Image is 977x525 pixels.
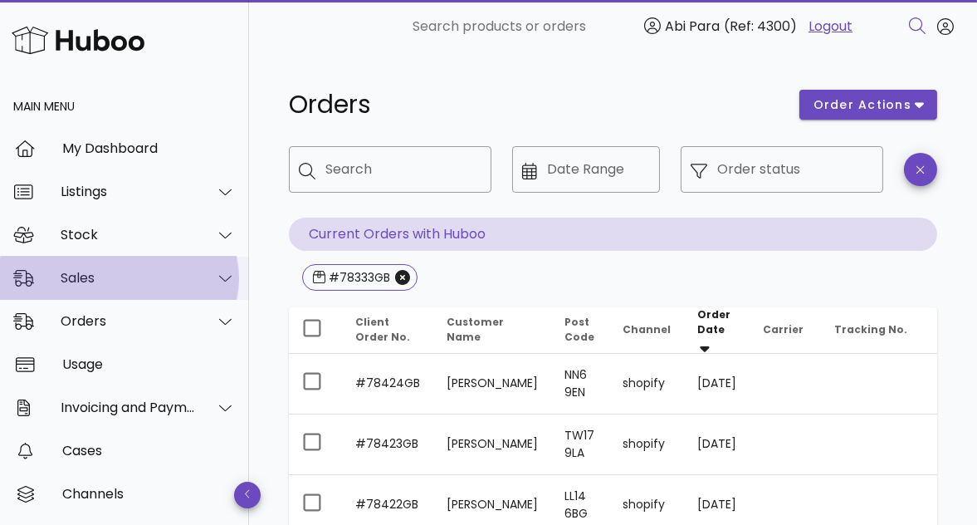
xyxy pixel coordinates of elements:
[342,354,433,415] td: #78424GB
[289,218,937,251] p: Current Orders with Huboo
[763,322,804,336] span: Carrier
[551,415,609,475] td: TW17 9LA
[325,269,390,286] div: #78333GB
[684,415,750,475] td: [DATE]
[609,354,684,415] td: shopify
[808,17,852,37] a: Logout
[697,307,730,336] span: Order Date
[834,322,907,336] span: Tracking No.
[289,90,779,120] h1: Orders
[12,22,144,58] img: Huboo Logo
[433,415,551,475] td: [PERSON_NAME]
[61,400,196,415] div: Invoicing and Payments
[61,270,196,286] div: Sales
[623,322,671,336] span: Channel
[433,307,551,354] th: Customer Name
[684,307,750,354] th: Order Date: Sorted descending. Activate to remove sorting.
[62,486,236,502] div: Channels
[433,354,551,415] td: [PERSON_NAME]
[62,443,236,459] div: Cases
[551,354,609,415] td: NN6 9EN
[724,17,797,36] span: (Ref: 4300)
[447,315,504,344] span: Customer Name
[551,307,609,354] th: Post Code
[61,184,196,199] div: Listings
[609,415,684,475] td: shopify
[750,307,821,354] th: Carrier
[813,96,912,114] span: order actions
[684,354,750,415] td: [DATE]
[609,307,684,354] th: Channel
[799,90,937,120] button: order actions
[564,315,594,344] span: Post Code
[665,17,720,36] span: Abi Para
[61,313,196,329] div: Orders
[342,307,433,354] th: Client Order No.
[342,415,433,475] td: #78423GB
[61,227,196,243] div: Stock
[395,270,410,285] button: Close
[62,356,236,372] div: Usage
[355,315,410,344] span: Client Order No.
[62,140,236,156] div: My Dashboard
[821,307,950,354] th: Tracking No.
